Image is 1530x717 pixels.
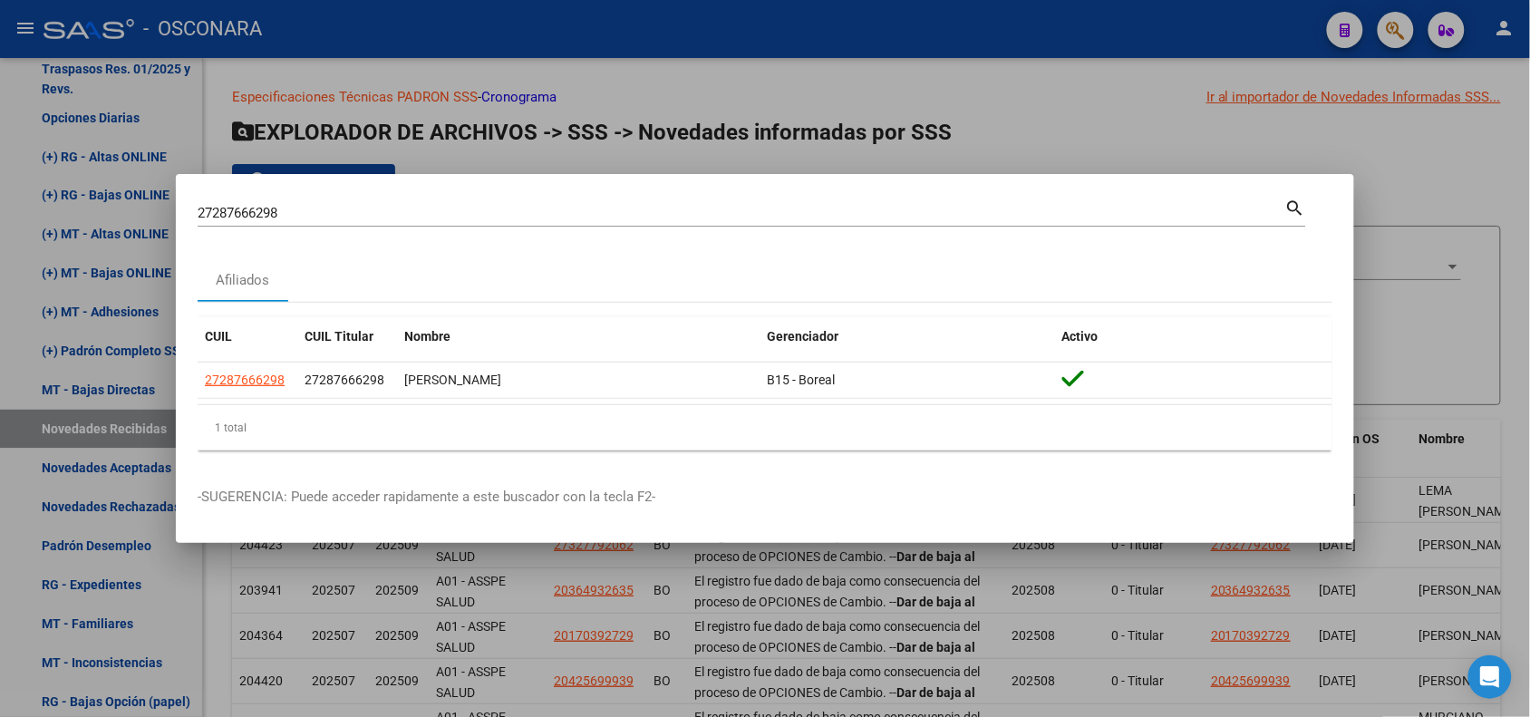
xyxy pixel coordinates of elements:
[297,317,397,356] datatable-header-cell: CUIL Titular
[198,405,1332,451] div: 1 total
[205,329,232,344] span: CUIL
[1285,196,1306,218] mat-icon: search
[760,317,1055,356] datatable-header-cell: Gerenciador
[1055,317,1332,356] datatable-header-cell: Activo
[404,329,450,344] span: Nombre
[198,317,297,356] datatable-header-cell: CUIL
[397,317,760,356] datatable-header-cell: Nombre
[767,373,835,387] span: B15 - Boreal
[305,329,373,344] span: CUIL Titular
[1062,329,1099,344] span: Activo
[198,487,1332,508] p: -SUGERENCIA: Puede acceder rapidamente a este buscador con la tecla F2-
[767,329,838,344] span: Gerenciador
[404,370,752,391] div: [PERSON_NAME]
[305,373,384,387] span: 27287666298
[217,270,270,291] div: Afiliados
[1468,655,1512,699] div: Open Intercom Messenger
[205,373,285,387] span: 27287666298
